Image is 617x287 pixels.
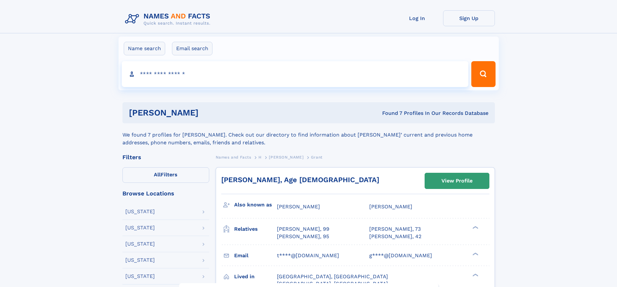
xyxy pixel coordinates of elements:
[125,258,155,263] div: [US_STATE]
[124,42,165,55] label: Name search
[471,61,495,87] button: Search Button
[154,171,161,178] span: All
[471,226,479,230] div: ❯
[441,173,473,188] div: View Profile
[125,241,155,247] div: [US_STATE]
[269,155,303,160] span: [PERSON_NAME]
[311,155,323,160] span: Grant
[425,173,489,189] a: View Profile
[129,109,291,117] h1: [PERSON_NAME]
[277,273,388,280] span: [GEOGRAPHIC_DATA], [GEOGRAPHIC_DATA]
[221,176,379,184] a: [PERSON_NAME], Age [DEMOGRAPHIC_DATA]
[277,204,320,210] span: [PERSON_NAME]
[277,233,329,240] a: [PERSON_NAME], 95
[172,42,212,55] label: Email search
[122,61,469,87] input: search input
[258,155,262,160] span: H
[122,123,495,147] div: We found 7 profiles for [PERSON_NAME]. Check out our directory to find information about [PERSON_...
[443,10,495,26] a: Sign Up
[125,209,155,214] div: [US_STATE]
[122,154,209,160] div: Filters
[369,204,412,210] span: [PERSON_NAME]
[277,226,329,233] a: [PERSON_NAME], 99
[122,167,209,183] label: Filters
[290,110,488,117] div: Found 7 Profiles In Our Records Database
[471,273,479,277] div: ❯
[234,271,277,282] h3: Lived in
[369,226,421,233] a: [PERSON_NAME], 73
[369,233,421,240] a: [PERSON_NAME], 42
[471,252,479,256] div: ❯
[234,224,277,235] h3: Relatives
[125,225,155,230] div: [US_STATE]
[216,153,251,161] a: Names and Facts
[234,250,277,261] h3: Email
[269,153,303,161] a: [PERSON_NAME]
[122,191,209,196] div: Browse Locations
[122,10,216,28] img: Logo Names and Facts
[234,199,277,210] h3: Also known as
[125,274,155,279] div: [US_STATE]
[277,281,388,287] span: [GEOGRAPHIC_DATA], [GEOGRAPHIC_DATA]
[391,10,443,26] a: Log In
[258,153,262,161] a: H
